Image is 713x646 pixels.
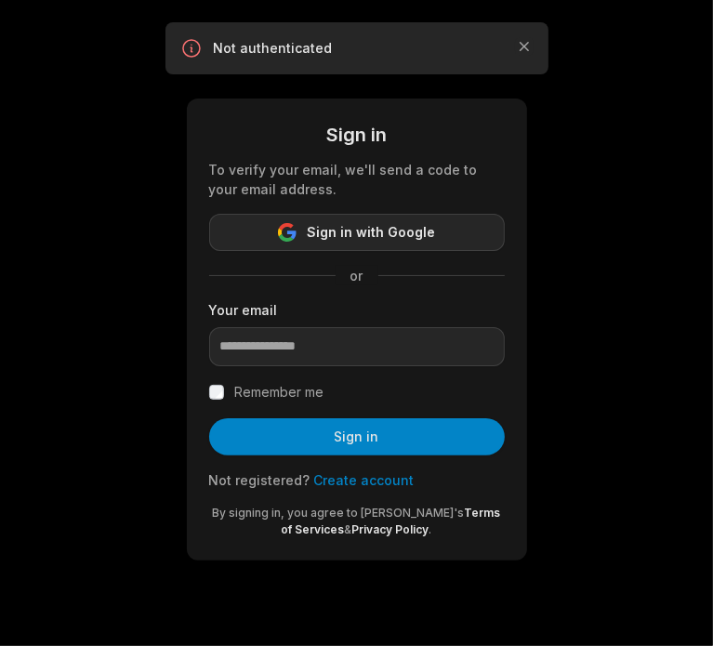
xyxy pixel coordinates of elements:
span: By signing in, you agree to [PERSON_NAME]'s [213,506,465,520]
a: Create account [314,472,415,488]
span: or [336,266,378,285]
button: Sign in with Google [209,214,505,251]
button: Sign in [209,418,505,455]
span: Sign in with Google [308,221,436,244]
a: Privacy Policy [352,522,429,536]
div: Sign in [209,121,505,149]
label: Your email [209,300,505,320]
p: Not authenticated [214,39,500,58]
span: & [345,522,352,536]
span: . [429,522,432,536]
label: Remember me [235,381,324,403]
div: To verify your email, we'll send a code to your email address. [209,160,505,199]
a: Terms of Services [282,506,501,536]
span: Not registered? [209,472,310,488]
